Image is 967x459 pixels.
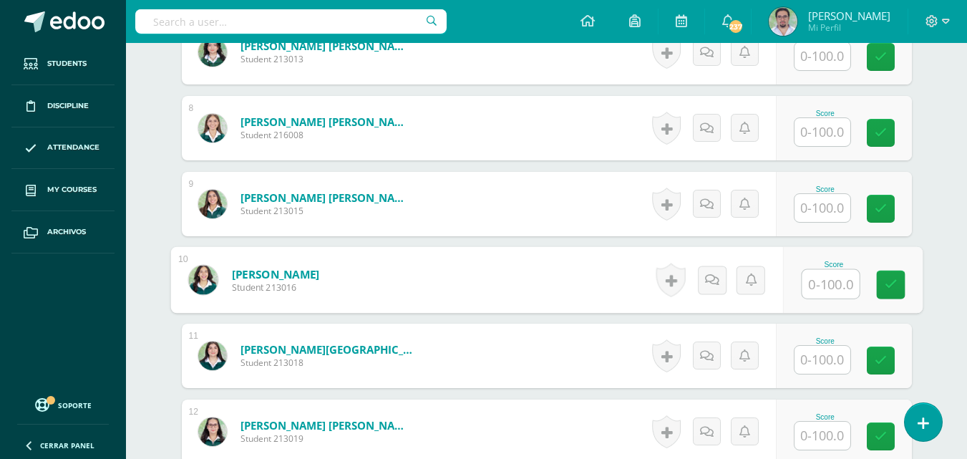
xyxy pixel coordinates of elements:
span: Student 213019 [240,433,412,445]
img: 97d656e0d06987dbc5eea289767d4e49.png [198,417,227,446]
span: Student 213018 [240,357,412,369]
input: 0-100.0 [795,194,850,222]
span: Mi Perfil [808,21,890,34]
div: Score [794,413,857,421]
div: Score [794,185,857,193]
span: Student 213013 [240,53,412,65]
span: Soporte [58,400,92,410]
span: [PERSON_NAME] [808,9,890,23]
input: Search a user… [135,9,447,34]
input: 0-100.0 [795,422,850,450]
div: Score [794,337,857,345]
span: Attendance [47,142,99,153]
img: f06f2e3b1dffdd22395e1c7388ef173e.png [769,7,797,36]
input: 0-100.0 [795,118,850,146]
span: Discipline [47,100,89,112]
span: My courses [47,184,97,195]
a: [PERSON_NAME] [PERSON_NAME] [240,190,412,205]
a: [PERSON_NAME][GEOGRAPHIC_DATA] [240,342,412,357]
a: My courses [11,169,115,211]
span: Students [47,58,87,69]
div: Score [801,261,866,269]
a: [PERSON_NAME] [231,266,319,281]
span: Student 213015 [240,205,412,217]
input: 0-100.0 [802,270,859,299]
a: Discipline [11,85,115,127]
span: Archivos [47,226,86,238]
span: Student 216008 [240,129,412,141]
span: Student 213016 [231,281,319,294]
a: Soporte [17,395,109,414]
img: ea6d7a569315e04fcb51966ee626d591.png [198,190,227,218]
span: Cerrar panel [40,440,94,450]
img: 4935db1020889ec8a770b94a1ae4485b.png [198,342,227,370]
a: Students [11,43,115,85]
a: [PERSON_NAME] [PERSON_NAME] [240,115,412,129]
img: fafa118916f6c6f6b8e7257dbbebbef6.png [198,114,227,142]
input: 0-100.0 [795,42,850,70]
a: Attendance [11,127,115,170]
input: 0-100.0 [795,346,850,374]
a: [PERSON_NAME] [PERSON_NAME] [240,39,412,53]
a: Archivos [11,211,115,253]
img: 19fd57cbccd203f7a017b6ab33572914.png [188,265,218,294]
span: 237 [728,19,744,34]
div: Score [794,110,857,117]
a: [PERSON_NAME] [PERSON_NAME] [240,418,412,433]
img: 4684107115f553a7378d3f1201b76f62.png [198,38,227,67]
